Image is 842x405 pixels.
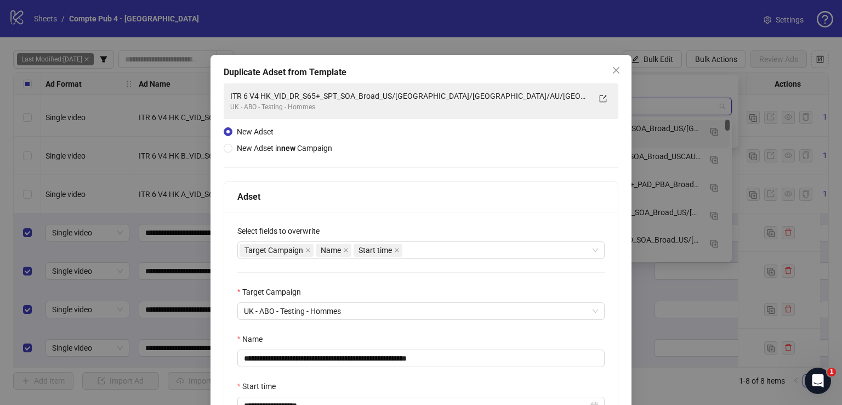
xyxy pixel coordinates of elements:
[244,303,598,319] span: UK - ABO - Testing - Hommes
[230,102,590,113] div: UK - ABO - Testing - Hommes
[599,95,607,103] span: export
[359,244,392,256] span: Start time
[230,90,590,102] div: ITR 6 V4 HK_VID_DR_S65+_SPT_SOA_Broad_US/[GEOGRAPHIC_DATA]/[GEOGRAPHIC_DATA]/AU/[GEOGRAPHIC_DATA]
[827,368,836,376] span: 1
[305,248,311,253] span: close
[321,244,341,256] span: Name
[316,244,351,257] span: Name
[244,244,303,256] span: Target Campaign
[343,248,349,253] span: close
[237,190,605,204] div: Adset
[237,333,270,345] label: Name
[612,66,621,75] span: close
[237,127,274,136] span: New Adset
[237,380,283,392] label: Start time
[354,244,402,257] span: Start time
[805,368,831,394] iframe: Intercom live chat
[240,244,314,257] span: Target Campaign
[224,66,618,79] div: Duplicate Adset from Template
[394,248,400,253] span: close
[237,350,605,367] input: Name
[237,286,308,298] label: Target Campaign
[237,144,332,153] span: New Adset in Campaign
[607,61,625,79] button: Close
[237,225,327,237] label: Select fields to overwrite
[281,144,295,153] strong: new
